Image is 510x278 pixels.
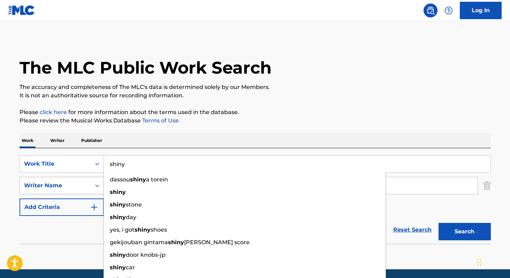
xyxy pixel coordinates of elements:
strong: shiny [130,176,146,183]
p: Writer [48,133,67,148]
strong: shiny [110,251,126,258]
img: MLC Logo [8,5,35,15]
strong: shiny [168,239,184,246]
a: click here [40,109,67,115]
div: Help [442,3,456,17]
button: Search [439,223,491,240]
a: Terms of Use [141,117,179,124]
span: a torein [146,176,168,183]
a: Reset Search [390,222,435,238]
div: Drag [477,251,481,272]
span: car [126,264,135,271]
div: Work Title [24,160,87,168]
p: Publisher [79,133,104,148]
span: door knobs-jp [126,251,166,258]
div: Writer Name [24,181,87,190]
img: help [444,6,453,15]
strong: shiny [110,264,126,271]
form: Search Form [20,155,491,244]
p: It is not an authoritative source for recording information. [20,91,491,100]
p: The accuracy and completeness of The MLC's data is determined solely by our Members. [20,83,491,91]
span: dassou [110,176,130,183]
span: shoes [151,226,167,233]
button: Add Criteria [20,198,104,216]
span: stone [126,201,142,208]
a: Log In [460,2,502,19]
img: 9d2ae6d4665cec9f34b9.svg [90,203,98,211]
h1: The MLC Public Work Search [20,57,272,78]
iframe: Chat Widget [475,245,510,278]
img: search [426,6,435,15]
span: day [126,214,136,220]
strong: shiny [110,201,126,208]
span: [PERSON_NAME] score [184,239,250,246]
p: Please for more information about the terms used in the database. [20,108,491,117]
strong: shiny [135,226,151,233]
p: Please review the Musical Works Database [20,117,491,125]
span: yes, i got [110,226,135,233]
p: Work [20,133,36,148]
img: Delete Criterion [483,177,491,194]
span: gekijouban gintama [110,239,168,246]
a: Public Search [424,3,437,17]
strong: shiny [110,214,126,220]
strong: shiny [110,189,126,195]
